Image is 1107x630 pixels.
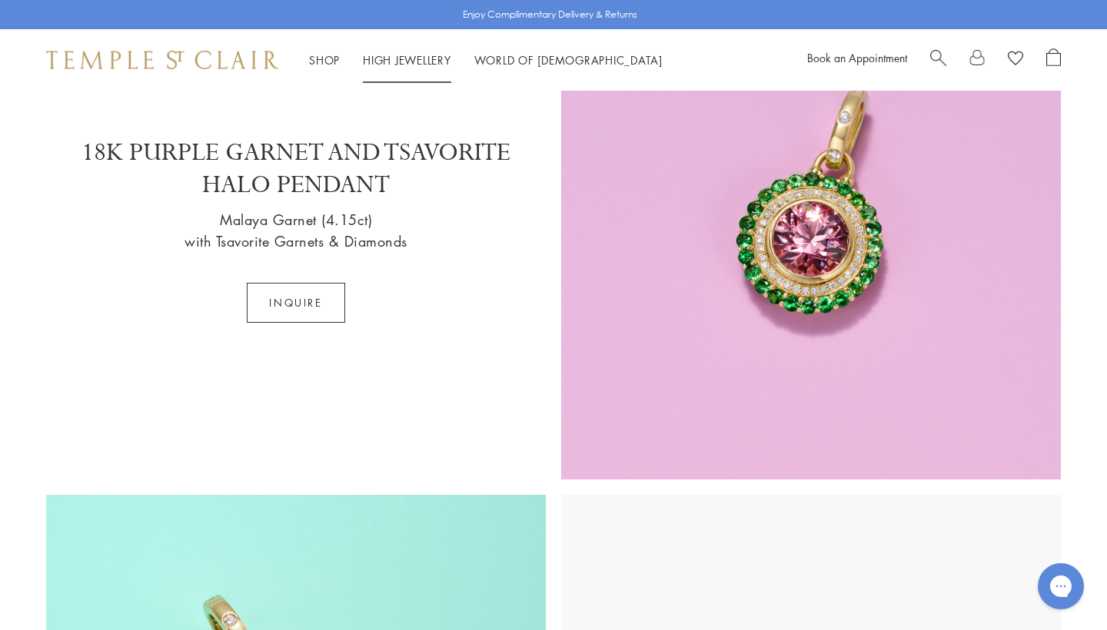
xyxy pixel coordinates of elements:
button: inquire [247,283,344,323]
nav: Main navigation [309,51,663,70]
img: Temple St. Clair [46,51,278,69]
a: High JewelleryHigh Jewellery [363,52,451,68]
a: World of [DEMOGRAPHIC_DATA]World of [DEMOGRAPHIC_DATA] [474,52,663,68]
a: Book an Appointment [807,50,907,65]
p: Malaya Garnet (4.15ct) [220,209,372,230]
a: Open Shopping Bag [1046,48,1061,71]
p: with Tsavorite Garnets & Diamonds [184,230,407,252]
a: Search [930,48,946,71]
p: 18K PURPLE GARNET AND TSAVORITE HALO PENDANT [61,137,530,209]
iframe: Gorgias live chat messenger [1030,558,1092,615]
p: Enjoy Complimentary Delivery & Returns [463,7,637,22]
a: View Wishlist [1008,48,1023,71]
a: ShopShop [309,52,340,68]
